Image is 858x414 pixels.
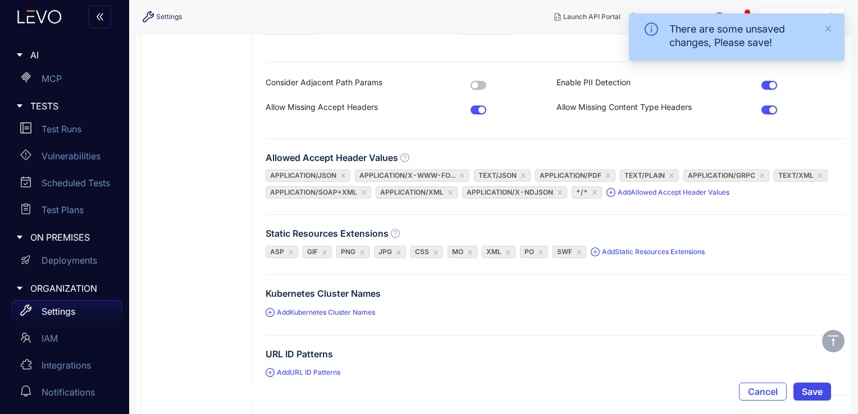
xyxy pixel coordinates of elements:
[624,171,665,180] span: text/plain
[433,250,439,255] span: close
[11,67,122,94] a: MCP
[400,153,409,162] span: question-circle
[459,173,465,178] span: close
[524,247,534,256] span: po
[95,12,104,22] span: double-left
[606,188,615,197] span: plus-circle
[42,73,62,84] p: MCP
[30,50,113,60] span: AI
[11,145,122,172] a: Vulnerabilities
[669,173,674,178] span: close
[89,6,111,28] button: double-left
[11,327,122,354] a: IAM
[42,151,101,161] p: Vulnerabilities
[739,383,787,401] button: Cancel
[452,247,463,256] span: mo
[467,250,473,255] span: close
[11,118,122,145] a: Test Runs
[592,190,597,195] span: close
[266,153,409,163] label: Allowed Accept Header Values
[16,233,24,241] span: caret-right
[448,190,453,195] span: close
[545,8,629,26] button: Launch API Portal
[591,246,705,257] span: Add Static Resources Extensions
[20,332,31,343] span: team
[359,250,365,255] span: close
[11,172,122,199] a: Scheduled Tests
[778,171,814,180] span: text/xml
[7,94,122,118] div: TESTS
[288,250,294,255] span: close
[7,226,122,249] div: ON PREMISES
[802,387,823,397] span: Save
[266,307,375,318] span: Add Kubernetes Cluster Names
[556,78,631,87] label: Enable PII Detection
[30,283,113,293] span: ORGANIZATION
[415,247,429,256] span: css
[307,247,318,256] span: gif
[340,173,346,178] span: close
[341,247,355,256] span: png
[42,333,58,343] p: IAM
[11,250,122,277] a: Deployments
[391,229,400,238] span: question-circle
[761,105,777,114] button: Allow Missing Content Type Headers
[378,247,392,256] span: jpg
[557,247,572,256] span: swf
[467,188,553,196] span: application/x-ndjson
[824,25,832,33] span: close
[505,250,511,255] span: close
[471,81,486,90] button: Consider Adjacent Path Params
[540,171,601,180] span: application/pdf
[42,387,95,397] p: Notifications
[557,190,563,195] span: close
[688,171,755,180] span: application/grpc
[270,247,284,256] span: asp
[266,368,275,377] span: plus-circle
[11,300,122,327] a: Settings
[669,22,831,49] div: There are some unsaved changes, Please save!
[322,250,327,255] span: close
[486,247,501,256] span: xml
[748,387,778,397] span: Cancel
[478,171,517,180] span: text/json
[16,51,24,59] span: caret-right
[156,13,182,21] span: Settings
[605,173,611,178] span: close
[16,284,24,292] span: caret-right
[759,173,765,178] span: close
[538,250,544,255] span: close
[266,288,381,298] label: Kubernetes Cluster Names
[11,354,122,381] a: Integrations
[42,178,110,188] p: Scheduled Tests
[7,277,122,300] div: ORGANIZATION
[380,188,444,196] span: application/xml
[266,308,275,317] span: plus-circle
[361,190,367,195] span: close
[563,13,620,21] span: Launch API Portal
[266,367,340,378] span: Add URL ID Patterns
[396,250,401,255] span: close
[556,103,692,112] label: Allow Missing Content Type Headers
[11,199,122,226] a: Test Plans
[42,255,97,265] p: Deployments
[16,102,24,110] span: caret-right
[793,383,831,401] button: Save
[42,306,75,316] p: Settings
[11,381,122,408] a: Notifications
[266,78,382,87] label: Consider Adjacent Path Params
[642,8,700,26] span: UAT
[827,334,840,347] span: vertical-align-top
[359,171,455,180] span: application/x-www-fo...
[266,228,400,238] label: Static Resources Extensions
[576,250,582,255] span: close
[606,187,729,198] span: Add Allowed Accept Header Values
[270,171,336,180] span: application/json
[42,205,84,215] p: Test Plans
[521,173,526,178] span: close
[818,173,823,178] span: close
[266,349,333,359] label: URL ID Patterns
[7,43,122,67] div: AI
[270,188,357,196] span: application/soap+xml
[42,124,81,134] p: Test Runs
